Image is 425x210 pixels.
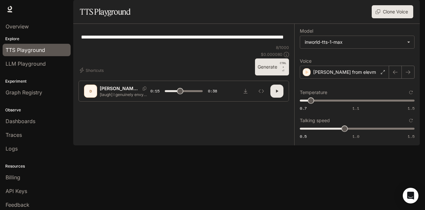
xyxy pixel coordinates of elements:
[300,29,313,33] p: Model
[372,5,413,18] button: Clone Voice
[208,88,217,94] span: 0:38
[352,105,359,111] span: 1.1
[140,87,149,90] button: Copy Voice ID
[407,117,415,124] button: Reset to default
[352,134,359,139] span: 1.0
[408,134,415,139] span: 1.5
[408,105,415,111] span: 1.5
[280,61,286,73] p: ⏎
[300,105,307,111] span: 0.7
[276,45,289,50] p: 8 / 1000
[300,36,414,48] div: inworld-tts-1-max
[255,85,268,98] button: Inspect
[300,134,307,139] span: 0.5
[407,89,415,96] button: Reset to default
[300,59,312,63] p: Voice
[280,61,286,69] p: CTRL +
[403,188,418,203] div: Open Intercom Messenger
[80,5,130,18] h1: TTS Playground
[300,118,330,123] p: Talking speed
[300,90,327,95] p: Temperature
[85,86,96,96] div: D
[150,88,160,94] span: 0:15
[255,58,289,75] button: GenerateCTRL +⏎
[239,85,252,98] button: Download audio
[100,92,150,97] p: [laugh] I genuinely envy people who can do something better than me, Like drawing, or making avat...
[100,85,140,92] p: [PERSON_NAME] from elevm
[305,39,404,45] div: inworld-tts-1-max
[313,69,376,75] p: [PERSON_NAME] from elevm
[78,65,106,75] button: Shortcuts
[261,52,282,57] p: $ 0.000080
